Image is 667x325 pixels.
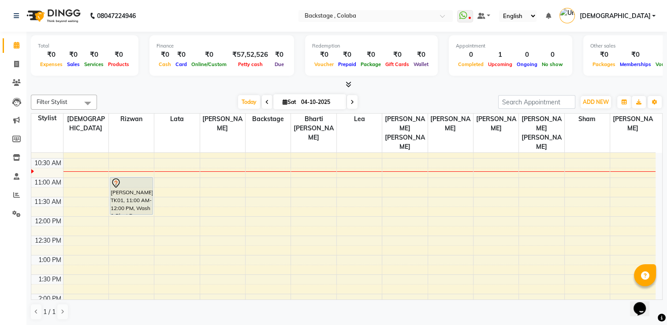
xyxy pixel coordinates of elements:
span: Wallet [411,61,431,67]
div: ₹0 [189,50,229,60]
span: [PERSON_NAME] [473,114,518,134]
span: Sham [565,114,610,125]
span: Memberships [618,61,653,67]
img: logo [22,4,83,28]
span: [PERSON_NAME] [610,114,656,134]
div: Total [38,42,131,50]
div: 1 [486,50,514,60]
div: ₹0 [358,50,383,60]
iframe: chat widget [630,290,658,316]
div: ₹0 [618,50,653,60]
span: Expenses [38,61,65,67]
span: Card [173,61,189,67]
div: 10:30 AM [33,159,63,168]
span: Rizwan [109,114,154,125]
span: Packages [590,61,618,67]
span: Upcoming [486,61,514,67]
span: [PERSON_NAME] [200,114,245,134]
div: ₹0 [173,50,189,60]
div: 1:00 PM [37,255,63,265]
span: Lata [154,114,199,125]
div: 2:00 PM [37,294,63,303]
div: ₹0 [590,50,618,60]
span: Package [358,61,383,67]
span: 1 / 1 [43,307,56,317]
div: ₹0 [157,50,173,60]
span: Online/Custom [189,61,229,67]
span: Bharti [PERSON_NAME] [291,114,336,143]
input: Search Appointment [498,95,575,109]
span: Filter Stylist [37,98,67,105]
span: [PERSON_NAME] [428,114,473,134]
span: Sat [280,99,298,105]
span: Backstage [246,114,291,125]
span: Sales [65,61,82,67]
span: Products [106,61,131,67]
span: Cash [157,61,173,67]
div: [PERSON_NAME], TK01, 11:00 AM-12:00 PM, Wash & Blast Dry - Upto Midback [110,177,153,214]
div: 0 [456,50,486,60]
span: Petty cash [236,61,265,67]
div: ₹0 [411,50,431,60]
div: 12:30 PM [33,236,63,245]
div: 1:30 PM [37,275,63,284]
div: ₹0 [312,50,336,60]
span: [PERSON_NAME] [PERSON_NAME] [382,114,427,152]
div: ₹0 [65,50,82,60]
div: 11:00 AM [33,178,63,187]
div: Redemption [312,42,431,50]
div: ₹0 [336,50,358,60]
div: ₹0 [272,50,287,60]
img: Umesh [559,8,575,23]
span: Today [238,95,260,109]
div: ₹0 [106,50,131,60]
div: Finance [157,42,287,50]
b: 08047224946 [97,4,136,28]
div: ₹0 [383,50,411,60]
div: 0 [514,50,540,60]
span: Prepaid [336,61,358,67]
span: Lea [337,114,382,125]
span: Ongoing [514,61,540,67]
input: 2025-10-04 [298,96,343,109]
div: Stylist [31,114,63,123]
span: Voucher [312,61,336,67]
span: Gift Cards [383,61,411,67]
button: ADD NEW [581,96,611,108]
div: 12:00 PM [33,217,63,226]
div: ₹57,52,526 [229,50,272,60]
div: 0 [540,50,565,60]
span: Completed [456,61,486,67]
span: [DEMOGRAPHIC_DATA] [63,114,108,134]
span: ADD NEW [583,99,609,105]
div: ₹0 [38,50,65,60]
span: [PERSON_NAME] [PERSON_NAME] [519,114,564,152]
div: 11:30 AM [33,197,63,207]
div: Appointment [456,42,565,50]
span: No show [540,61,565,67]
span: Due [272,61,286,67]
span: [DEMOGRAPHIC_DATA] [579,11,650,21]
div: ₹0 [82,50,106,60]
span: Services [82,61,106,67]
